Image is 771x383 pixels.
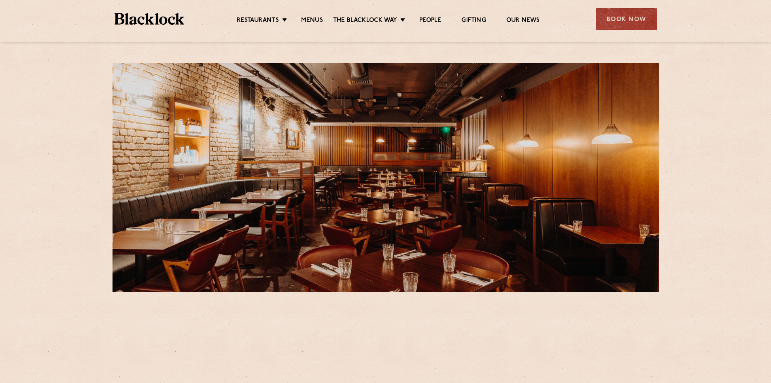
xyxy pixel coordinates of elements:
[596,8,657,30] div: Book Now
[419,17,441,26] a: People
[301,17,323,26] a: Menus
[115,13,185,25] img: BL_Textured_Logo-footer-cropped.svg
[461,17,486,26] a: Gifting
[333,17,397,26] a: The Blacklock Way
[506,17,540,26] a: Our News
[237,17,279,26] a: Restaurants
